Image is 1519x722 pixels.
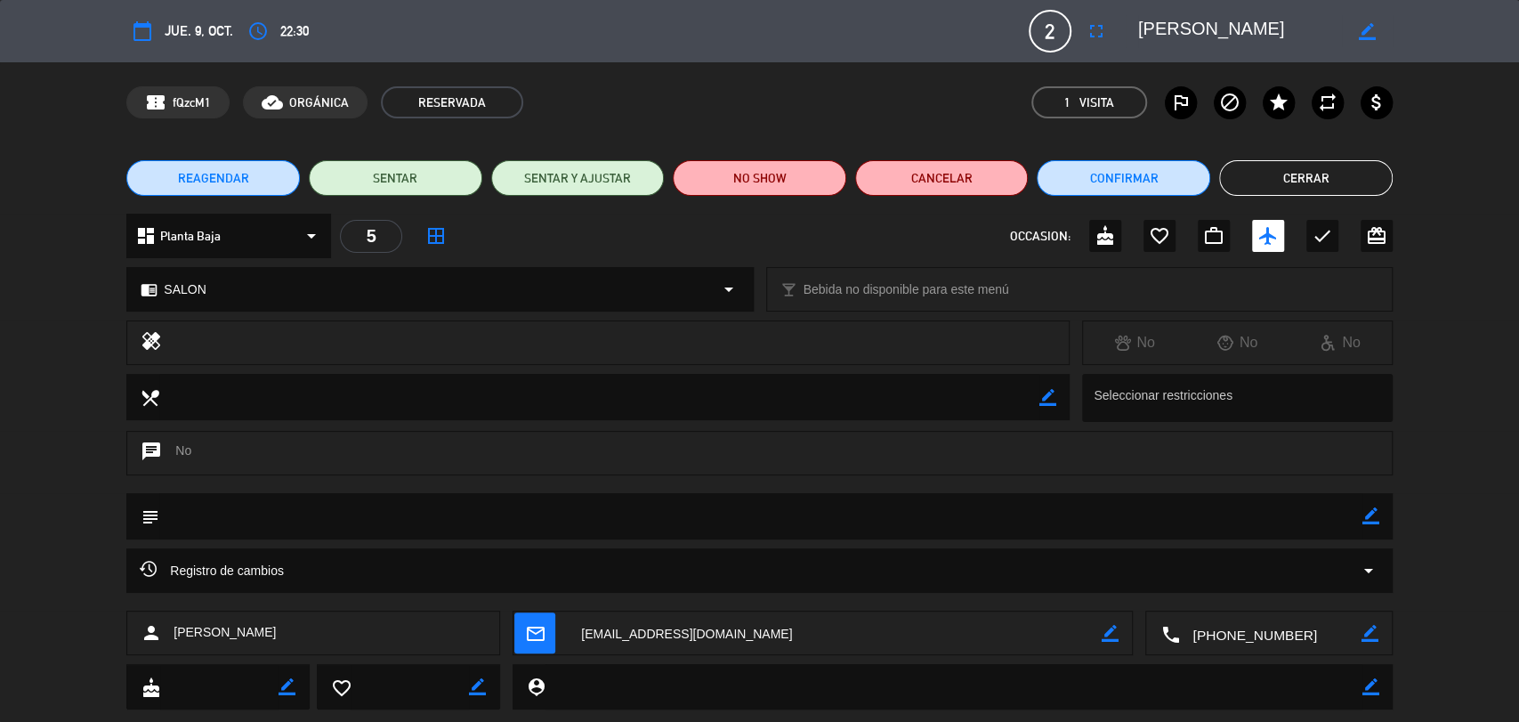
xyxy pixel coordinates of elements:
i: calendar_today [132,20,153,42]
div: No [1083,331,1186,354]
i: outlined_flag [1170,92,1192,113]
button: fullscreen [1080,15,1112,47]
span: SALON [164,280,206,300]
i: favorite_border [1149,225,1170,247]
span: OCCASION: [1010,226,1071,247]
i: cake [141,677,160,697]
i: card_giftcard [1366,225,1387,247]
span: Bebida no disponible para este menú [804,280,1009,300]
i: border_color [1361,625,1378,642]
i: work_outline [1203,225,1224,247]
i: arrow_drop_down [301,225,322,247]
i: border_color [1359,23,1376,40]
i: person [141,622,162,644]
button: access_time [242,15,274,47]
i: border_color [469,678,486,695]
i: local_bar [780,281,797,298]
span: ORGÁNICA [289,93,349,113]
span: REAGENDAR [178,169,249,188]
span: RESERVADA [381,86,523,118]
i: chrome_reader_mode [141,281,158,298]
i: border_color [1039,389,1056,406]
i: attach_money [1366,92,1387,113]
em: Visita [1079,93,1114,113]
i: border_color [279,678,295,695]
i: person_pin [526,677,545,696]
span: 22:30 [280,20,309,42]
button: calendar_today [126,15,158,47]
i: cloud_done [262,92,283,113]
span: 2 [1029,10,1071,53]
div: 5 [340,220,402,253]
i: healing [141,330,162,355]
span: [PERSON_NAME] [174,622,276,643]
span: 1 [1064,93,1071,113]
i: border_color [1362,678,1379,695]
i: arrow_drop_down [718,279,739,300]
i: border_color [1362,507,1379,524]
i: check [1312,225,1333,247]
i: airplanemode_active [1257,225,1279,247]
div: No [1186,331,1289,354]
i: local_dining [140,387,159,407]
i: chat [141,441,162,466]
i: repeat [1317,92,1338,113]
i: subject [140,507,159,526]
button: REAGENDAR [126,160,300,196]
button: Confirmar [1037,160,1210,196]
i: mail_outline [525,623,545,643]
i: access_time [247,20,269,42]
i: arrow_drop_down [1358,560,1379,581]
button: SENTAR Y AJUSTAR [491,160,665,196]
span: Planta Baja [160,226,221,247]
i: dashboard [135,225,157,247]
button: SENTAR [309,160,482,196]
i: star [1268,92,1289,113]
i: fullscreen [1086,20,1107,42]
i: border_all [425,225,447,247]
span: jue. 9, oct. [165,20,233,42]
span: Registro de cambios [140,560,284,581]
div: No [1289,331,1392,354]
span: confirmation_number [145,92,166,113]
i: favorite_border [331,677,351,697]
span: fQzcM1 [173,93,211,113]
button: Cancelar [855,160,1029,196]
i: block [1219,92,1240,113]
div: No [126,431,1393,475]
i: cake [1095,225,1116,247]
i: local_phone [1159,624,1179,644]
i: border_color [1102,625,1119,642]
button: NO SHOW [673,160,846,196]
button: Cerrar [1219,160,1393,196]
